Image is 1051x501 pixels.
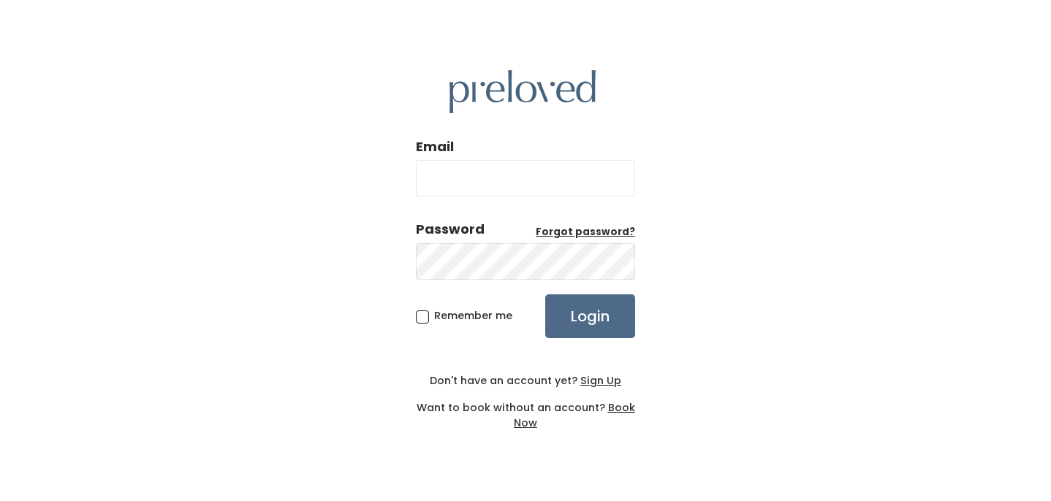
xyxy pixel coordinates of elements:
[514,400,635,430] a: Book Now
[416,137,454,156] label: Email
[536,225,635,240] a: Forgot password?
[434,308,512,323] span: Remember me
[416,389,635,431] div: Want to book without an account?
[577,373,621,388] a: Sign Up
[416,220,485,239] div: Password
[536,225,635,239] u: Forgot password?
[580,373,621,388] u: Sign Up
[545,294,635,338] input: Login
[416,373,635,389] div: Don't have an account yet?
[449,70,596,113] img: preloved logo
